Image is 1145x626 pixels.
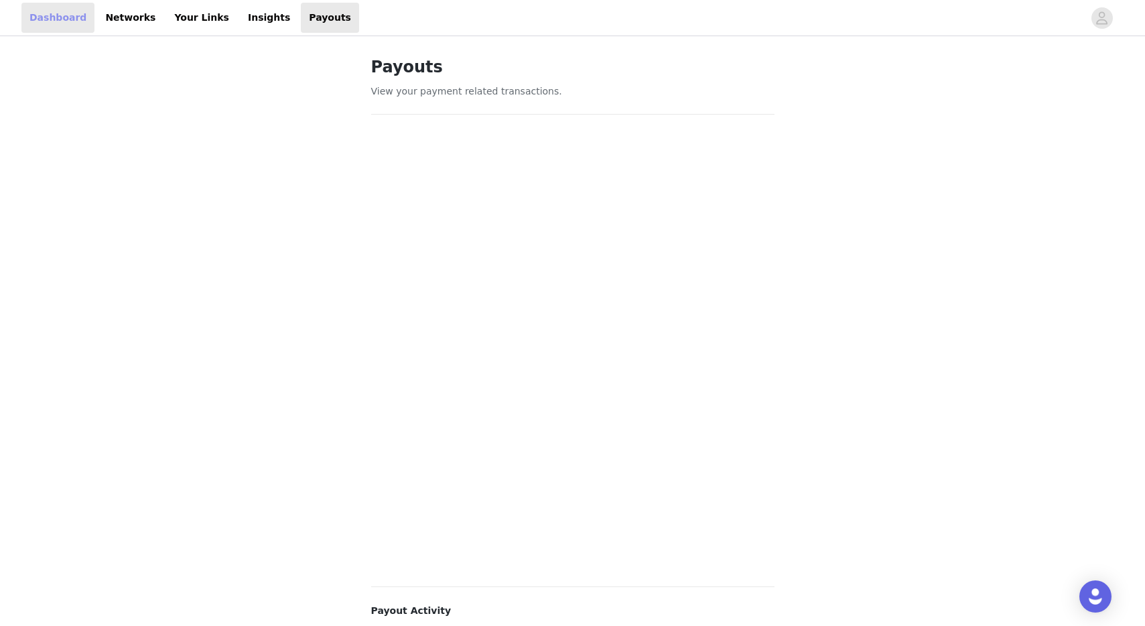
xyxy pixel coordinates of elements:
[1095,7,1108,29] div: avatar
[240,3,298,33] a: Insights
[371,55,774,79] h1: Payouts
[371,604,774,618] h4: Payout Activity
[371,84,774,99] p: View your payment related transactions.
[21,3,94,33] a: Dashboard
[1079,580,1112,613] div: Open Intercom Messenger
[97,3,163,33] a: Networks
[301,3,359,33] a: Payouts
[166,3,237,33] a: Your Links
